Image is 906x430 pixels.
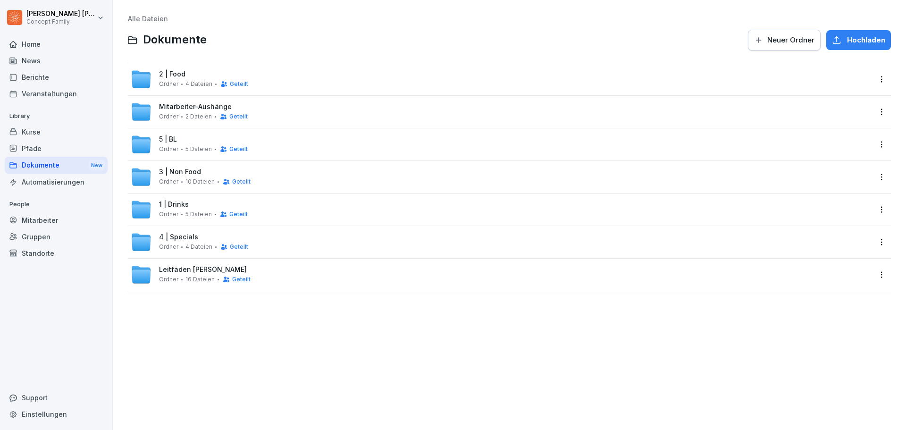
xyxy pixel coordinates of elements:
a: Veranstaltungen [5,85,108,102]
a: Leitfäden [PERSON_NAME]Ordner16 DateienGeteilt [131,264,871,285]
span: Ordner [159,81,178,87]
a: 1 | DrinksOrdner5 DateienGeteilt [131,199,871,220]
a: Mitarbeiter [5,212,108,228]
span: Ordner [159,276,178,283]
a: Gruppen [5,228,108,245]
span: Geteilt [232,178,251,185]
span: Geteilt [229,211,248,218]
a: Berichte [5,69,108,85]
span: Ordner [159,178,178,185]
span: Geteilt [230,244,248,250]
p: People [5,197,108,212]
span: 3 | Non Food [159,168,201,176]
span: 2 | Food [159,70,185,78]
p: Library [5,109,108,124]
p: [PERSON_NAME] [PERSON_NAME] [26,10,95,18]
span: Mitarbeiter-Aushänge [159,103,232,111]
span: 4 Dateien [185,244,212,250]
span: 5 Dateien [185,146,212,152]
a: Pfade [5,140,108,157]
button: Neuer Ordner [748,30,821,51]
span: 1 | Drinks [159,201,189,209]
span: Geteilt [229,113,248,120]
a: Mitarbeiter-AushängeOrdner2 DateienGeteilt [131,101,871,122]
span: Hochladen [847,35,885,45]
a: News [5,52,108,69]
span: 4 | Specials [159,233,198,241]
p: Concept Family [26,18,95,25]
span: 5 | BL [159,135,177,143]
span: Geteilt [229,146,248,152]
button: Hochladen [826,30,891,50]
span: Neuer Ordner [767,35,814,45]
a: 3 | Non FoodOrdner10 DateienGeteilt [131,167,871,187]
a: Standorte [5,245,108,261]
span: 10 Dateien [185,178,215,185]
span: 4 Dateien [185,81,212,87]
a: Einstellungen [5,406,108,422]
a: 2 | FoodOrdner4 DateienGeteilt [131,69,871,90]
a: 4 | SpecialsOrdner4 DateienGeteilt [131,232,871,253]
span: Geteilt [232,276,251,283]
span: Ordner [159,211,178,218]
span: 16 Dateien [185,276,215,283]
a: Kurse [5,124,108,140]
div: Dokumente [5,157,108,174]
span: Dokumente [143,33,207,47]
div: Support [5,389,108,406]
span: Ordner [159,244,178,250]
span: Ordner [159,146,178,152]
a: DokumenteNew [5,157,108,174]
span: Geteilt [230,81,248,87]
span: 2 Dateien [185,113,212,120]
div: New [89,160,105,171]
span: Ordner [159,113,178,120]
span: 5 Dateien [185,211,212,218]
a: 5 | BLOrdner5 DateienGeteilt [131,134,871,155]
a: Alle Dateien [128,15,168,23]
a: Home [5,36,108,52]
span: Leitfäden [PERSON_NAME] [159,266,247,274]
a: Automatisierungen [5,174,108,190]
